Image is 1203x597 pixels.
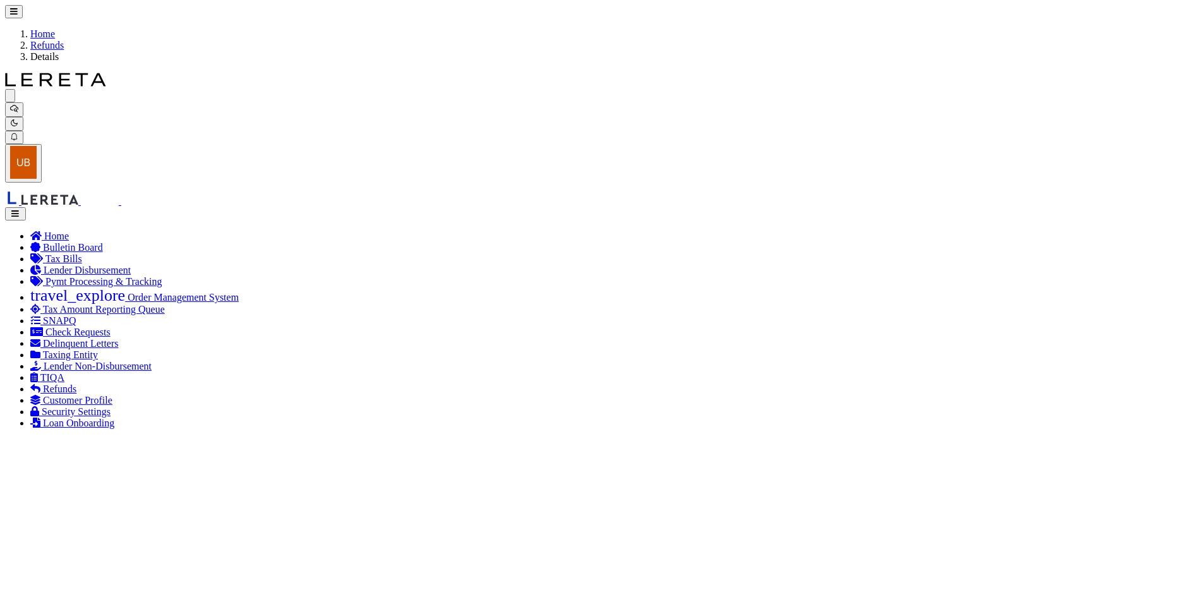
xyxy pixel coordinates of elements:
[45,253,82,264] span: Tax Bills
[30,287,125,304] i: travel_explore
[30,349,98,360] a: Taxing Entity
[30,292,239,303] a: travel_explore Order Management System
[45,276,162,287] span: Pymt Processing & Tracking
[43,418,114,428] span: Loan Onboarding
[43,315,76,326] span: SNAPQ
[30,40,64,51] a: Refunds
[40,372,64,383] span: TIQA
[30,231,69,241] a: Home
[30,242,103,253] a: Bulletin Board
[45,327,111,337] span: Check Requests
[30,265,131,275] a: Lender Disbursement
[30,418,114,428] a: Loan Onboarding
[30,372,64,383] a: TIQA
[43,242,103,253] span: Bulletin Board
[43,383,76,394] span: Refunds
[30,315,76,326] a: SNAPQ
[43,304,165,315] span: Tax Amount Reporting Queue
[30,51,1198,63] li: Details
[30,383,76,394] a: Refunds
[10,146,37,179] img: svg+xml;base64,PHN2ZyB4bWxucz0iaHR0cDovL3d3dy53My5vcmcvMjAwMC9zdmciIHBvaW50ZXItZXZlbnRzPSJub25lIi...
[30,28,55,39] a: Home
[30,406,111,417] a: Security Settings
[30,395,112,406] a: Customer Profile
[30,327,111,337] a: Check Requests
[30,253,82,264] a: Tax Bills
[30,304,165,315] a: Tax Amount Reporting Queue
[44,231,69,241] span: Home
[128,292,239,303] span: Order Management System
[42,406,111,417] span: Security Settings
[43,338,119,349] span: Delinquent Letters
[43,395,112,406] span: Customer Profile
[30,338,119,349] a: Delinquent Letters
[5,73,106,87] img: logo-dark.svg
[30,361,152,371] a: Lender Non-Disbursement
[44,265,131,275] span: Lender Disbursement
[44,361,152,371] span: Lender Non-Disbursement
[109,73,210,87] img: logo-light.svg
[43,349,98,360] span: Taxing Entity
[30,276,162,287] a: Pymt Processing & Tracking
